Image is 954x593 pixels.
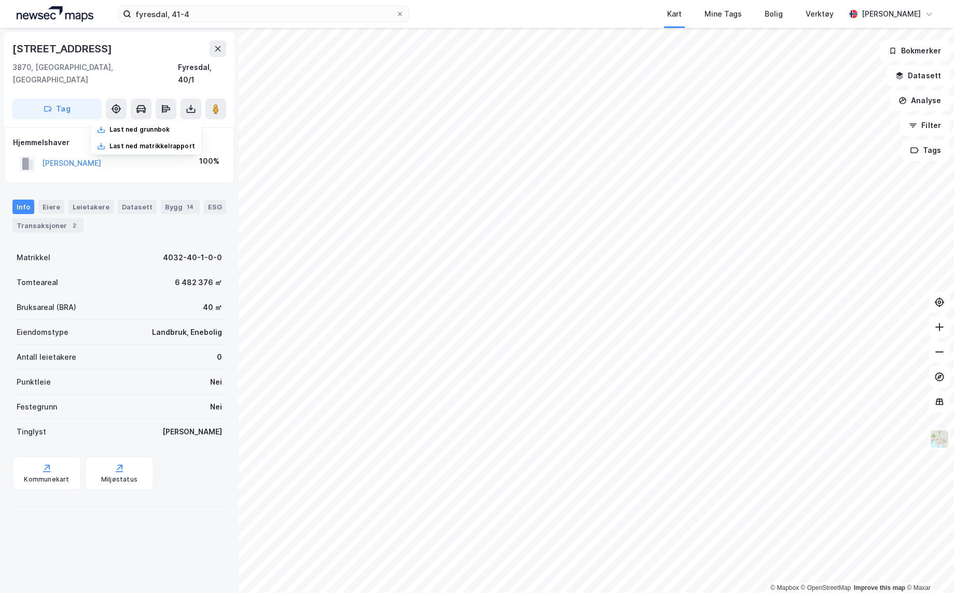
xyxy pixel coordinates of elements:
div: Info [12,200,34,214]
div: Festegrunn [17,401,57,413]
div: Matrikkel [17,251,50,264]
div: Tomteareal [17,276,58,289]
div: Last ned matrikkelrapport [109,142,195,150]
button: Datasett [887,65,950,86]
div: Nei [210,376,222,388]
div: [PERSON_NAME] [862,8,921,20]
div: 14 [185,202,196,212]
div: [PERSON_NAME] [162,426,222,438]
div: Verktøy [806,8,834,20]
div: Fyresdal, 40/1 [178,61,226,86]
div: [STREET_ADDRESS] [12,40,114,57]
div: Bolig [765,8,783,20]
iframe: Chat Widget [902,543,954,593]
div: 100% [199,155,219,167]
div: Landbruk, Enebolig [152,326,222,338]
div: Mine Tags [704,8,742,20]
div: Bygg [161,200,200,214]
div: Eiendomstype [17,326,68,338]
div: ESG [204,200,226,214]
div: Miljøstatus [101,475,137,484]
div: Eiere [38,200,64,214]
div: Transaksjoner [12,218,84,233]
div: 0 [217,351,222,363]
div: Antall leietakere [17,351,76,363]
a: OpenStreetMap [801,584,851,591]
div: Leietakere [68,200,114,214]
div: Nei [210,401,222,413]
button: Tag [12,98,102,119]
div: Bruksareal (BRA) [17,301,76,314]
a: Mapbox [770,584,799,591]
img: logo.a4113a55bc3d86da70a041830d287a7e.svg [17,6,93,22]
div: Hjemmelshaver [13,136,226,149]
div: Punktleie [17,376,51,388]
div: Last ned grunnbok [109,125,170,134]
img: Z [930,429,949,449]
div: 6 482 376 ㎡ [175,276,222,289]
input: Søk på adresse, matrikkel, gårdeiere, leietakere eller personer [131,6,396,22]
button: Bokmerker [880,40,950,61]
div: Kommunekart [24,475,69,484]
div: 4032-40-1-0-0 [163,251,222,264]
div: Datasett [118,200,157,214]
div: Kart [667,8,682,20]
div: 40 ㎡ [203,301,222,314]
button: Filter [900,115,950,136]
a: Improve this map [854,584,905,591]
button: Tags [902,140,950,161]
button: Analyse [890,90,950,111]
div: 2 [69,220,79,231]
div: Tinglyst [17,426,46,438]
div: 3870, [GEOGRAPHIC_DATA], [GEOGRAPHIC_DATA] [12,61,178,86]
